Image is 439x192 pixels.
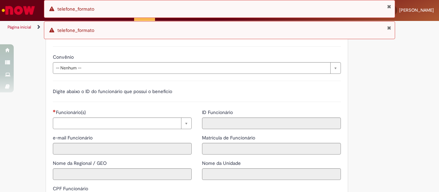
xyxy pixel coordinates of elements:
span: -- Nenhum -- [56,63,327,74]
input: Matrícula de Funcionário [202,143,341,155]
span: Somente leitura - CPF Funcionário [53,185,90,192]
span: Somente leitura - e-mail Funcionário [53,135,94,141]
span: Somente leitura - Matrícula de Funcionário [202,135,257,141]
span: [PERSON_NAME] [399,7,434,13]
span: Somente leitura - ID Funcionário [202,109,234,115]
span: Somente leitura - Nome da Unidade [202,160,242,166]
button: Fechar Notificação [387,4,391,9]
input: Nome da Regional / GEO [53,168,192,180]
span: Convênio [53,54,75,60]
label: Digite abaixo o ID do funcionário que possui o benefício [53,88,172,94]
button: Fechar Notificação [387,25,391,31]
a: Limpar campo Funcionário(s) [53,117,192,129]
span: Necessários [53,110,56,112]
input: Nome da Unidade [202,168,341,180]
input: e-mail Funcionário [53,143,192,155]
span: telefone_formato [57,6,94,12]
ul: Trilhas de página [5,21,287,34]
span: Necessários - Funcionário(s) [56,109,87,115]
input: ID Funcionário [202,117,341,129]
span: Somente leitura - Nome da Regional / GEO [53,160,108,166]
a: Página inicial [8,24,31,30]
img: ServiceNow [1,3,36,17]
span: telefone_formato [57,27,94,33]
